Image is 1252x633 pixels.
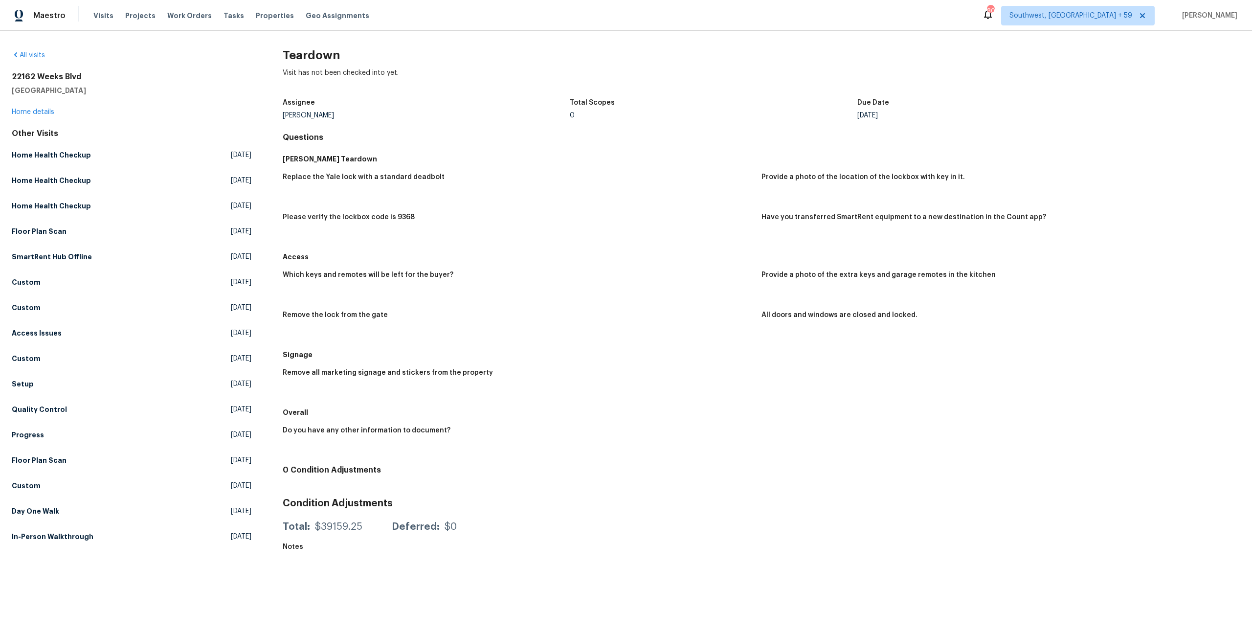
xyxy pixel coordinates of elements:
div: Deferred: [392,522,440,532]
h2: Teardown [283,50,1240,60]
span: [DATE] [231,379,251,389]
h3: Condition Adjustments [283,498,1240,508]
h5: Notes [283,543,303,550]
span: [DATE] [231,277,251,287]
a: Floor Plan Scan[DATE] [12,452,251,469]
h5: Home Health Checkup [12,150,91,160]
h5: Do you have any other information to document? [283,427,450,434]
div: 0 [570,112,857,119]
h5: All doors and windows are closed and locked. [761,312,917,318]
a: Home Health Checkup[DATE] [12,172,251,189]
a: Day One Walk[DATE] [12,502,251,520]
h5: Replace the Yale lock with a standard deadbolt [283,174,445,181]
span: Visits [93,11,113,21]
span: [DATE] [231,201,251,211]
span: [DATE] [231,430,251,440]
div: Total: [283,522,310,532]
h5: Custom [12,354,41,363]
a: SmartRent Hub Offline[DATE] [12,248,251,266]
h5: Custom [12,481,41,491]
h5: Progress [12,430,44,440]
h5: Remove all marketing signage and stickers from the property [283,369,493,376]
h4: 0 Condition Adjustments [283,465,1240,475]
h5: Day One Walk [12,506,59,516]
h5: Total Scopes [570,99,615,106]
span: [DATE] [231,405,251,414]
a: Home details [12,109,54,115]
h5: Custom [12,277,41,287]
span: [DATE] [231,354,251,363]
h5: Home Health Checkup [12,201,91,211]
h5: Floor Plan Scan [12,455,67,465]
div: [DATE] [857,112,1145,119]
span: [DATE] [231,481,251,491]
a: Setup[DATE] [12,375,251,393]
h5: Setup [12,379,34,389]
h5: Access [283,252,1240,262]
span: [DATE] [231,150,251,160]
a: Custom[DATE] [12,477,251,495]
h5: Which keys and remotes will be left for the buyer? [283,271,453,278]
a: Progress[DATE] [12,426,251,444]
h5: Access Issues [12,328,62,338]
a: Home Health Checkup[DATE] [12,197,251,215]
a: All visits [12,52,45,59]
div: Other Visits [12,129,251,138]
span: [DATE] [231,303,251,313]
span: [DATE] [231,252,251,262]
h5: Remove the lock from the gate [283,312,388,318]
span: [PERSON_NAME] [1178,11,1237,21]
a: Custom[DATE] [12,299,251,316]
a: Floor Plan Scan[DATE] [12,223,251,240]
span: Tasks [224,12,244,19]
h5: Provide a photo of the location of the lockbox with key in it. [761,174,965,181]
h4: Questions [283,133,1240,142]
span: [DATE] [231,328,251,338]
span: Southwest, [GEOGRAPHIC_DATA] + 59 [1009,11,1132,21]
span: [DATE] [231,176,251,185]
h5: SmartRent Hub Offline [12,252,92,262]
span: Properties [256,11,294,21]
span: [DATE] [231,226,251,236]
h5: Quality Control [12,405,67,414]
h5: Floor Plan Scan [12,226,67,236]
h5: Custom [12,303,41,313]
div: Visit has not been checked into yet. [283,68,1240,93]
h5: Provide a photo of the extra keys and garage remotes in the kitchen [761,271,996,278]
h5: In-Person Walkthrough [12,532,93,542]
span: Work Orders [167,11,212,21]
h5: Have you transferred SmartRent equipment to a new destination in the Count app? [761,214,1046,221]
span: Geo Assignments [306,11,369,21]
div: [PERSON_NAME] [283,112,570,119]
div: $0 [445,522,457,532]
a: Access Issues[DATE] [12,324,251,342]
a: In-Person Walkthrough[DATE] [12,528,251,545]
h2: 22162 Weeks Blvd [12,72,251,82]
h5: Assignee [283,99,315,106]
span: Maestro [33,11,66,21]
h5: Overall [283,407,1240,417]
span: [DATE] [231,506,251,516]
h5: [GEOGRAPHIC_DATA] [12,86,251,95]
span: [DATE] [231,532,251,542]
h5: [PERSON_NAME] Teardown [283,154,1240,164]
a: Custom[DATE] [12,350,251,367]
h5: Please verify the lockbox code is 9368 [283,214,415,221]
span: Projects [125,11,156,21]
h5: Due Date [857,99,889,106]
span: [DATE] [231,455,251,465]
a: Custom[DATE] [12,273,251,291]
a: Home Health Checkup[DATE] [12,146,251,164]
div: 809 [987,6,994,16]
div: $39159.25 [315,522,362,532]
h5: Signage [283,350,1240,360]
a: Quality Control[DATE] [12,401,251,418]
h5: Home Health Checkup [12,176,91,185]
